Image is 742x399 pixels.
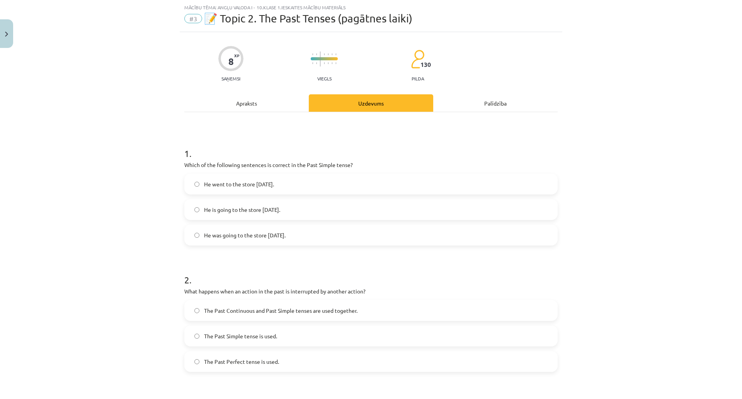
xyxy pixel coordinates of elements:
[184,135,558,159] h1: 1 .
[433,94,558,112] div: Palīdzība
[411,49,424,69] img: students-c634bb4e5e11cddfef0936a35e636f08e4e9abd3cc4e673bd6f9a4125e45ecb1.svg
[194,308,199,313] input: The Past Continuous and Past Simple tenses are used together.
[184,261,558,285] h1: 2 .
[234,53,239,58] span: XP
[194,207,199,212] input: He is going to the store [DATE].
[194,334,199,339] input: The Past Simple tense is used.
[204,332,277,340] span: The Past Simple tense is used.
[312,62,313,64] img: icon-short-line-57e1e144782c952c97e751825c79c345078a6d821885a25fce030b3d8c18986b.svg
[328,62,328,64] img: icon-short-line-57e1e144782c952c97e751825c79c345078a6d821885a25fce030b3d8c18986b.svg
[184,287,558,295] p: What happens when an action in the past is interrupted by another action?
[316,62,317,64] img: icon-short-line-57e1e144782c952c97e751825c79c345078a6d821885a25fce030b3d8c18986b.svg
[320,51,321,66] img: icon-long-line-d9ea69661e0d244f92f715978eff75569469978d946b2353a9bb055b3ed8787d.svg
[317,76,332,81] p: Viegls
[204,358,279,366] span: The Past Perfect tense is used.
[204,206,280,214] span: He is going to the store [DATE].
[204,307,357,315] span: The Past Continuous and Past Simple tenses are used together.
[194,182,199,187] input: He went to the store [DATE].
[420,61,431,68] span: 130
[312,53,313,55] img: icon-short-line-57e1e144782c952c97e751825c79c345078a6d821885a25fce030b3d8c18986b.svg
[218,76,243,81] p: Saņemsi
[184,5,558,10] div: Mācību tēma: Angļu valoda i - 10.klase 1.ieskaites mācību materiāls
[194,233,199,238] input: He was going to the store [DATE].
[328,53,328,55] img: icon-short-line-57e1e144782c952c97e751825c79c345078a6d821885a25fce030b3d8c18986b.svg
[5,32,8,37] img: icon-close-lesson-0947bae3869378f0d4975bcd49f059093ad1ed9edebbc8119c70593378902aed.svg
[204,180,274,188] span: He went to the store [DATE].
[324,62,325,64] img: icon-short-line-57e1e144782c952c97e751825c79c345078a6d821885a25fce030b3d8c18986b.svg
[184,94,309,112] div: Apraksts
[309,94,433,112] div: Uzdevums
[184,14,202,23] span: #3
[184,161,558,169] p: Which of the following sentences is correct in the Past Simple tense?
[194,359,199,364] input: The Past Perfect tense is used.
[204,231,286,239] span: He was going to the store [DATE].
[316,53,317,55] img: icon-short-line-57e1e144782c952c97e751825c79c345078a6d821885a25fce030b3d8c18986b.svg
[324,53,325,55] img: icon-short-line-57e1e144782c952c97e751825c79c345078a6d821885a25fce030b3d8c18986b.svg
[228,56,234,67] div: 8
[204,12,412,25] span: 📝 Topic 2. The Past Tenses (pagātnes laiki)
[412,76,424,81] p: pilda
